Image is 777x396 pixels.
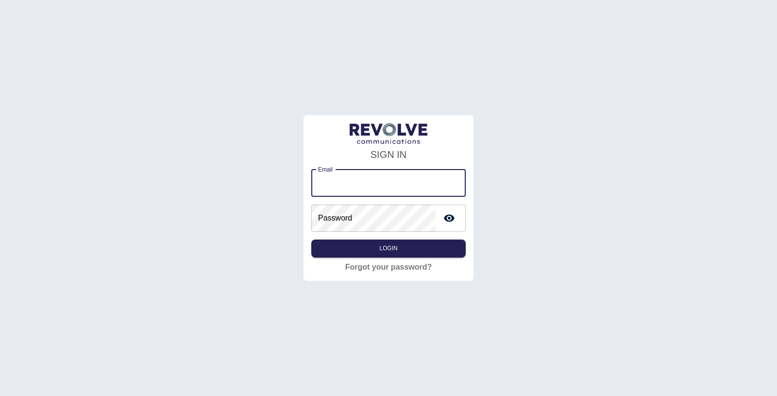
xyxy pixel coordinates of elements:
img: LogoText [350,123,427,144]
a: Forgot your password? [345,261,432,273]
h4: SIGN IN [311,147,466,162]
label: Email [318,165,333,173]
button: toggle password visibility [439,208,459,228]
button: Login [311,240,466,258]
